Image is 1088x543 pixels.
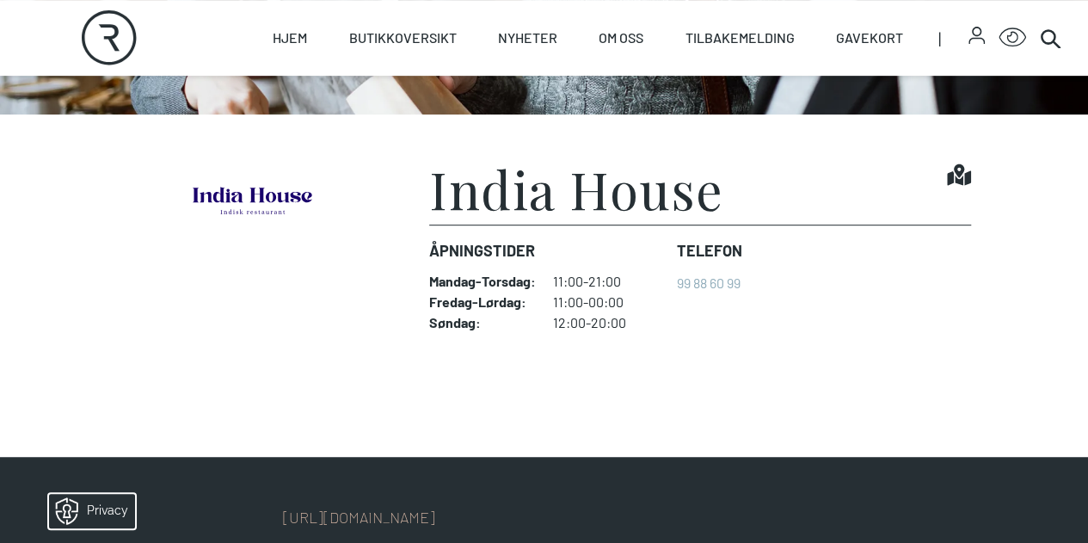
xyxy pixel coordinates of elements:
[429,163,724,214] h1: India House
[1027,310,1088,323] details: Attribution
[283,508,435,527] a: [URL][DOMAIN_NAME]
[553,314,663,331] dd: 12:00-20:00
[429,293,536,311] dt: Fredag - Lørdag :
[429,314,536,331] dt: Søndag :
[677,239,742,262] dt: Telefon
[999,24,1026,52] button: Open Accessibility Menu
[1031,312,1073,322] div: © Mappedin
[429,273,536,290] dt: Mandag - Torsdag :
[17,488,157,534] iframe: Manage Preferences
[677,275,741,291] a: 99 88 60 99
[553,293,663,311] dd: 11:00-00:00
[429,239,663,262] dt: Åpningstider
[553,273,663,290] dd: 11:00-21:00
